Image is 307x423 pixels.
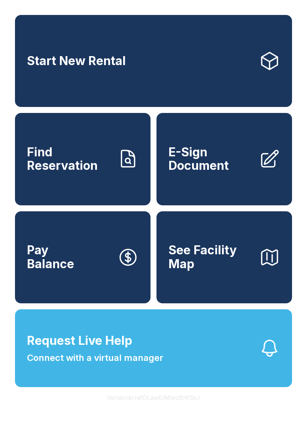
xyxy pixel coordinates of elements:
button: Request Live HelpConnect with a virtual manager [15,309,292,387]
span: Find Reservation [27,145,112,173]
span: See Facility Map [168,243,253,271]
button: PayBalance [15,211,151,303]
button: See Facility Map [156,211,292,303]
a: Start New Rental [15,15,292,107]
a: Find Reservation [15,113,151,205]
span: Pay Balance [27,243,74,271]
span: Connect with a virtual manager [27,351,163,365]
span: E-Sign Document [168,145,253,173]
button: VersionkrrefDLawElMlwz8nfSsJ [101,387,206,408]
a: E-Sign Document [156,113,292,205]
span: Start New Rental [27,54,126,68]
span: Request Live Help [27,332,132,350]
